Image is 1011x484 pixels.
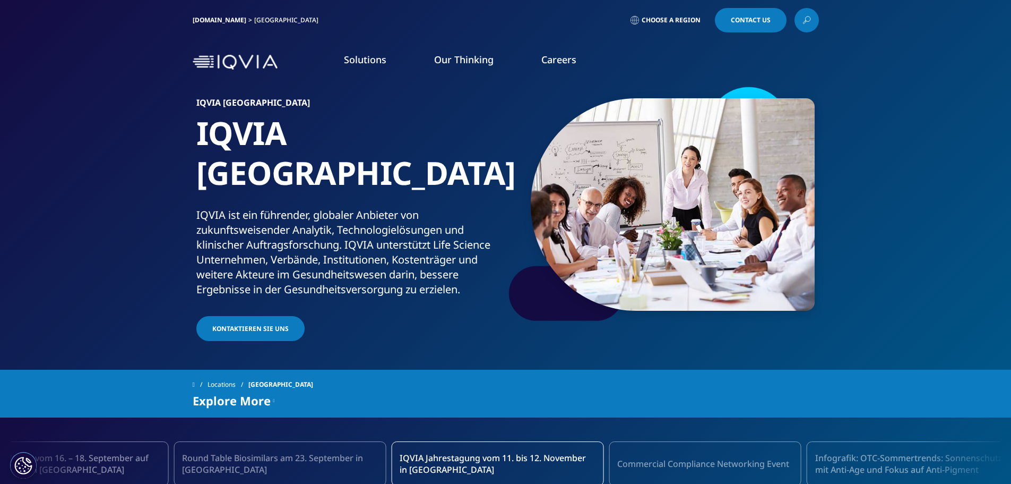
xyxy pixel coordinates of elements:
[196,208,502,297] div: IQVIA ist ein führender, globaler Anbieter von zukunftsweisender Analytik, Technologielösungen un...
[282,37,819,87] nav: Primary
[193,394,271,407] span: Explore More
[642,16,701,24] span: Choose a Region
[212,324,289,333] span: Kontaktieren Sie uns
[248,375,313,394] span: [GEOGRAPHIC_DATA]
[434,53,494,66] a: Our Thinking
[715,8,787,32] a: Contact Us
[254,16,323,24] div: [GEOGRAPHIC_DATA]
[196,113,502,208] h1: IQVIA [GEOGRAPHIC_DATA]
[196,316,305,341] a: Kontaktieren Sie uns
[731,17,771,23] span: Contact Us
[10,452,37,479] button: Cookies Settings
[344,53,386,66] a: Solutions
[815,452,1010,475] span: Infografik: OTC-Sommertrends: Sonnenschutz mit Anti-Age und Fokus auf Anti-Pigment
[182,452,374,475] span: Round Table Biosimilars am 23. September in [GEOGRAPHIC_DATA]
[400,452,592,475] span: IQVIA Jahrestagung vom 11. bis 12. November in [GEOGRAPHIC_DATA]
[208,375,248,394] a: Locations
[193,15,246,24] a: [DOMAIN_NAME]
[196,98,502,113] h6: IQVIA [GEOGRAPHIC_DATA]
[531,98,815,311] img: 877_businesswoman-leading-meeting.jpg
[617,458,789,470] span: Commercial Compliance Networking Event
[541,53,576,66] a: Careers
